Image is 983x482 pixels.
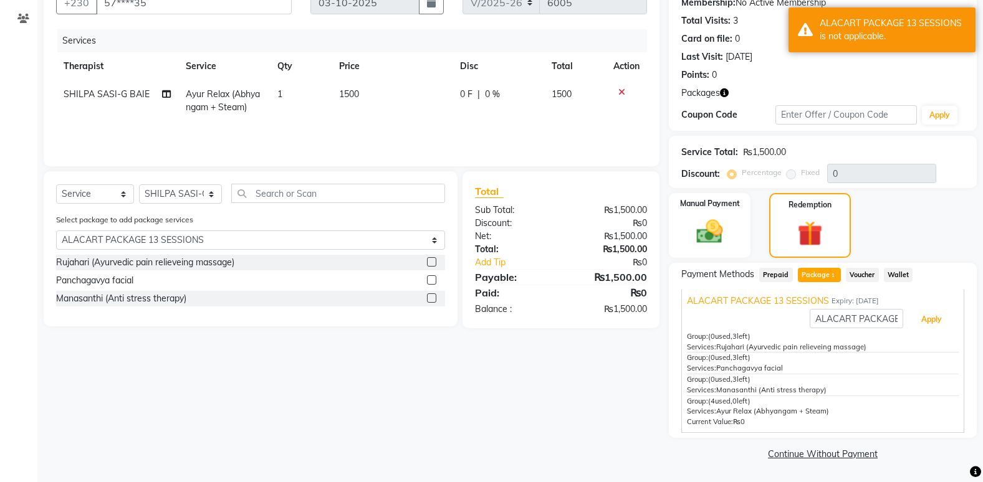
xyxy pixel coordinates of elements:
[790,218,830,249] img: _gift.svg
[922,106,957,125] button: Apply
[687,417,733,426] span: Current Value:
[485,88,500,101] span: 0 %
[681,168,720,181] div: Discount:
[178,52,270,80] th: Service
[561,217,656,230] div: ₨0
[466,204,561,217] div: Sub Total:
[466,243,561,256] div: Total:
[775,105,917,125] input: Enter Offer / Coupon Code
[735,32,740,45] div: 0
[801,167,820,178] label: Fixed
[681,14,731,27] div: Total Visits:
[687,332,708,341] span: Group:
[186,88,260,113] span: Ayur Relax (Abhyangam + Steam)
[708,375,715,384] span: (0
[732,375,737,384] span: 3
[681,268,754,281] span: Payment Methods
[846,268,879,282] span: Voucher
[789,199,832,210] label: Redemption
[708,397,715,405] span: (4
[466,285,561,300] div: Paid:
[687,397,708,405] span: Group:
[726,50,752,64] div: [DATE]
[732,397,737,405] span: 0
[56,214,193,225] label: Select package to add package services
[681,87,720,100] span: Packages
[681,32,732,45] div: Card on file:
[716,385,827,394] span: Manasanthi (Anti stress therapy)
[466,303,561,316] div: Balance :
[708,332,750,341] span: used, left)
[742,167,782,178] label: Percentage
[475,185,504,198] span: Total
[687,385,716,394] span: Services:
[561,204,656,217] div: ₨1,500.00
[688,217,731,247] img: _cash.svg
[466,270,561,285] div: Payable:
[477,88,480,101] span: |
[561,243,656,256] div: ₨1,500.00
[733,417,745,426] span: ₨0
[759,268,793,282] span: Prepaid
[56,292,186,305] div: Manasanthi (Anti stress therapy)
[56,256,234,269] div: Rujahari (Ayurvedic pain relieveing massage)
[810,309,903,328] input: note
[460,88,472,101] span: 0 F
[577,256,656,269] div: ₨0
[552,88,572,100] span: 1500
[466,256,577,269] a: Add Tip
[687,295,829,308] span: ALACART PACKAGE 13 SESSIONS
[708,353,715,362] span: (0
[680,198,740,209] label: Manual Payment
[453,52,544,80] th: Disc
[270,52,331,80] th: Qty
[716,343,866,351] span: Rujahari (Ayurvedic pain relieveing massage)
[687,353,708,362] span: Group:
[466,230,561,243] div: Net:
[681,50,723,64] div: Last Visit:
[906,309,957,330] button: Apply
[681,146,738,159] div: Service Total:
[687,343,716,351] span: Services:
[830,272,837,280] span: 1
[687,407,716,415] span: Services:
[732,332,737,341] span: 3
[544,52,606,80] th: Total
[671,448,974,461] a: Continue Without Payment
[884,268,913,282] span: Wallet
[332,52,453,80] th: Price
[716,364,783,372] span: Panchagavya facial
[687,364,716,372] span: Services:
[733,14,738,27] div: 3
[56,274,133,287] div: Panchagavya facial
[561,285,656,300] div: ₨0
[466,217,561,230] div: Discount:
[339,88,359,100] span: 1500
[708,332,715,341] span: (0
[708,375,750,384] span: used, left)
[732,353,737,362] span: 3
[832,296,879,306] span: Expiry: [DATE]
[561,270,656,285] div: ₨1,500.00
[64,88,150,100] span: SHILPA SASI-G BAIE
[277,88,282,100] span: 1
[716,407,829,415] span: Ayur Relax (Abhyangam + Steam)
[687,375,708,384] span: Group:
[56,52,178,80] th: Therapist
[798,268,841,282] span: Package
[561,303,656,316] div: ₨1,500.00
[57,29,656,52] div: Services
[708,353,750,362] span: used, left)
[712,69,717,82] div: 0
[708,397,750,405] span: used, left)
[743,146,786,159] div: ₨1,500.00
[606,52,647,80] th: Action
[820,17,966,43] div: ALACART PACKAGE 13 SESSIONS is not applicable.
[561,230,656,243] div: ₨1,500.00
[231,184,445,203] input: Search or Scan
[681,69,709,82] div: Points:
[681,108,775,121] div: Coupon Code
